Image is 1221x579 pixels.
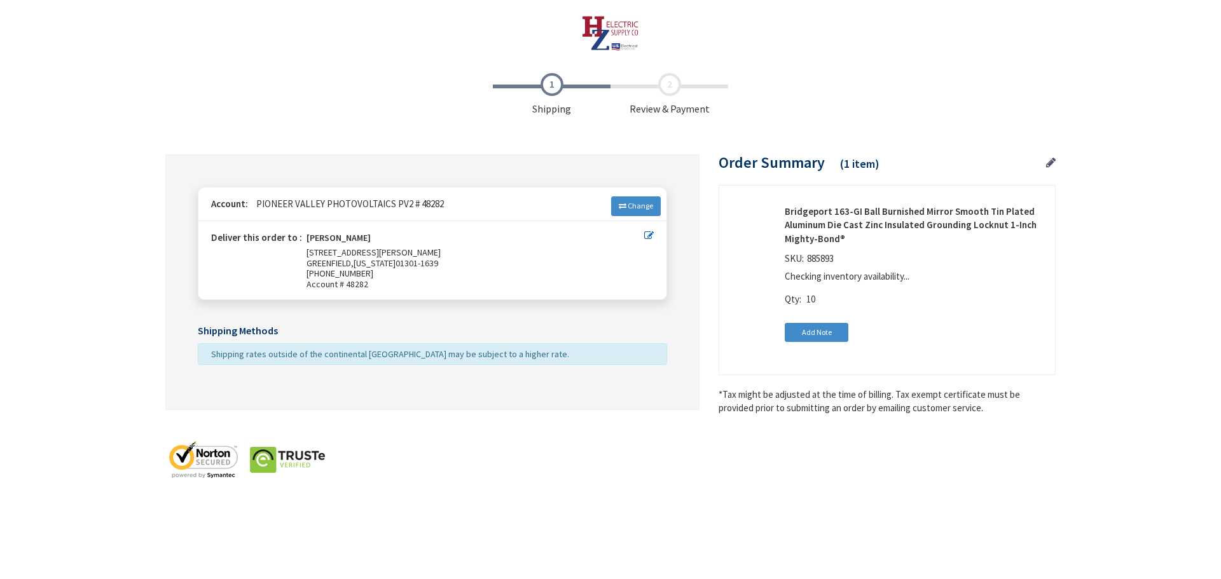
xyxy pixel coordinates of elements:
span: [US_STATE] [354,257,396,269]
img: HZ Electric Supply [582,16,640,51]
img: truste-seal.png [249,440,326,479]
span: [PHONE_NUMBER] [307,268,373,279]
strong: Bridgeport 163-GI Ball Burnished Mirror Smooth Tin Plated Aluminum Die Cast Zinc Insulated Ground... [785,205,1045,245]
strong: [PERSON_NAME] [307,233,371,247]
span: 01301-1639 [396,257,438,269]
h5: Shipping Methods [198,325,667,337]
span: Change [628,201,653,210]
span: Order Summary [719,153,825,172]
strong: Account: [211,198,248,210]
span: Qty [785,293,799,305]
span: GREENFIELD, [307,257,354,269]
span: [STREET_ADDRESS][PERSON_NAME] [307,247,441,258]
span: Shipping [493,73,610,116]
p: Checking inventory availability... [785,269,1039,283]
span: 10 [806,293,815,305]
span: Account # 48282 [307,279,644,290]
span: Review & Payment [610,73,728,116]
span: PIONEER VALLEY PHOTOVOLTAICS PV2 # 48282 [250,198,444,210]
a: Change [611,196,661,215]
div: SKU: [785,252,837,269]
span: (1 item) [840,156,880,171]
img: norton-seal.png [165,440,242,479]
span: Shipping rates outside of the continental [GEOGRAPHIC_DATA] may be subject to a higher rate. [211,348,569,360]
strong: Deliver this order to : [211,231,302,243]
: *Tax might be adjusted at the time of billing. Tax exempt certificate must be provided prior to s... [719,388,1056,415]
span: 885893 [804,252,837,264]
